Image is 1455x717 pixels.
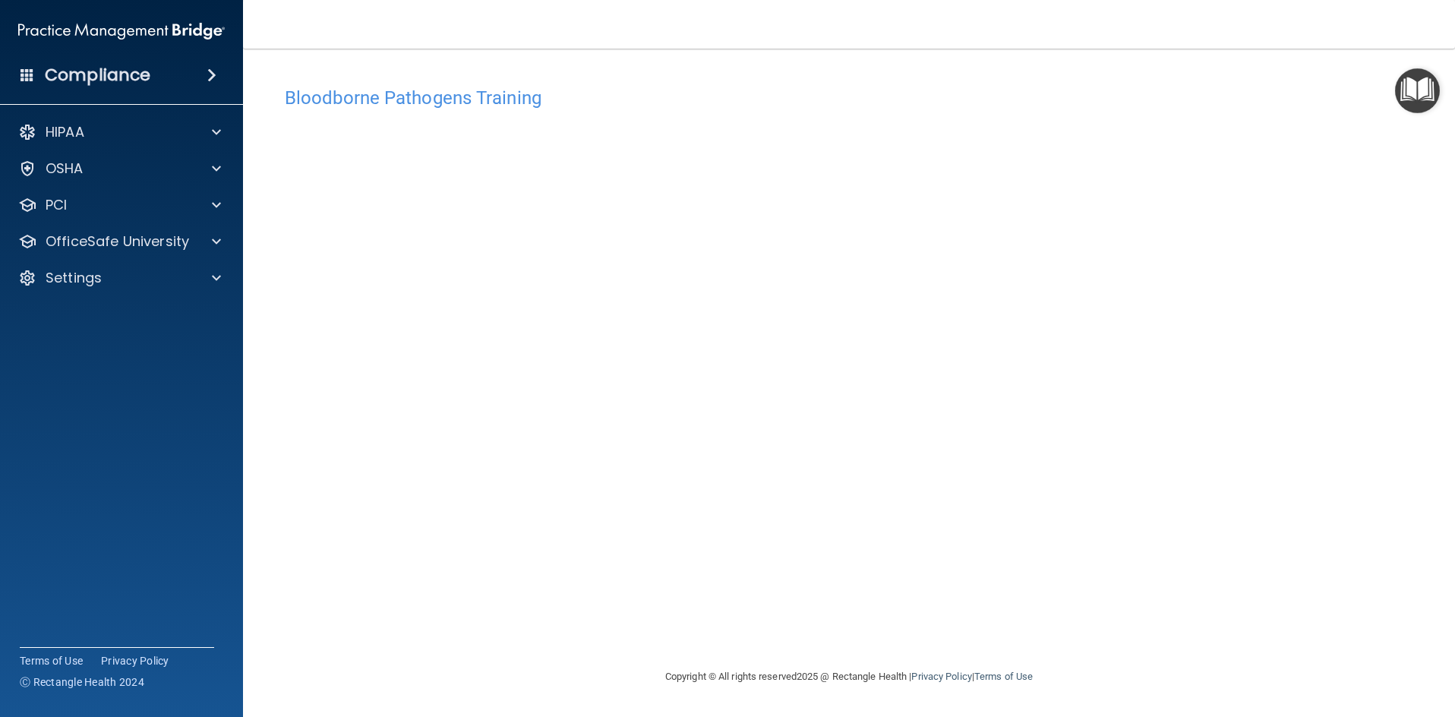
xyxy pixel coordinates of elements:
[18,269,221,287] a: Settings
[18,16,225,46] img: PMB logo
[18,196,221,214] a: PCI
[45,65,150,86] h4: Compliance
[572,652,1126,701] div: Copyright © All rights reserved 2025 @ Rectangle Health | |
[18,123,221,141] a: HIPAA
[46,269,102,287] p: Settings
[20,653,83,668] a: Terms of Use
[46,160,84,178] p: OSHA
[46,232,189,251] p: OfficeSafe University
[1395,68,1440,113] button: Open Resource Center
[285,88,1413,108] h4: Bloodborne Pathogens Training
[911,671,971,682] a: Privacy Policy
[101,653,169,668] a: Privacy Policy
[46,123,84,141] p: HIPAA
[20,674,144,690] span: Ⓒ Rectangle Health 2024
[18,160,221,178] a: OSHA
[285,116,1413,583] iframe: bbp
[1192,609,1437,670] iframe: Drift Widget Chat Controller
[46,196,67,214] p: PCI
[974,671,1033,682] a: Terms of Use
[18,232,221,251] a: OfficeSafe University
